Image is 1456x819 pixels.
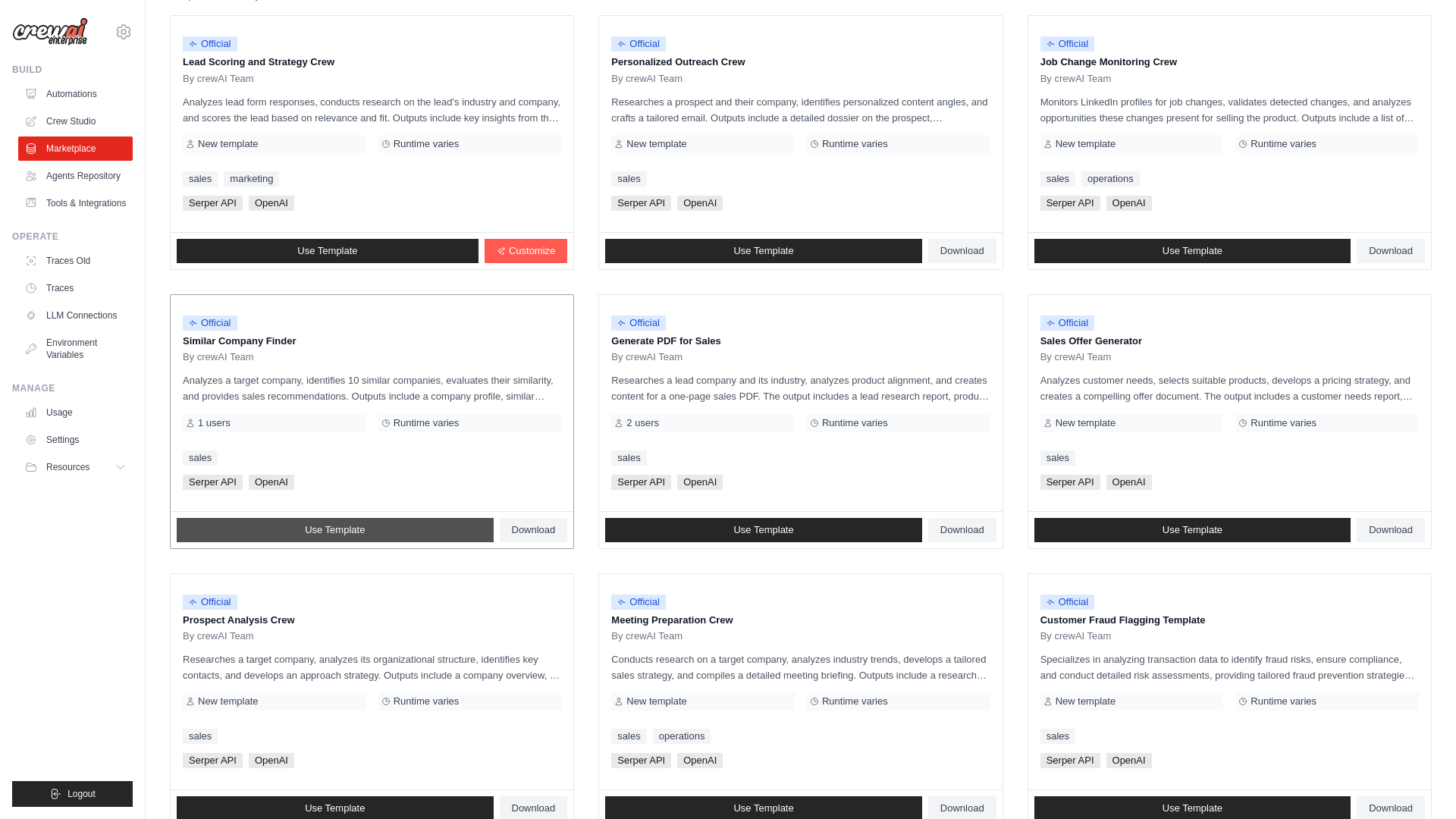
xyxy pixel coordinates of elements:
[677,196,723,211] span: OpenAI
[626,138,686,150] span: New template
[611,196,671,211] span: Serper API
[1040,595,1095,610] span: Official
[1163,245,1222,257] span: Use Template
[605,239,922,263] a: Use Template
[18,191,133,215] a: Tools & Integrations
[1040,315,1095,331] span: Official
[12,231,133,243] div: Operate
[512,802,556,814] span: Download
[611,334,990,349] p: Generate PDF for Sales
[1250,417,1316,429] span: Runtime varies
[611,651,990,683] p: Conducts research on a target company, analyzes industry trends, develops a tailored sales strate...
[611,372,990,404] p: Researches a lead company and its industry, analyzes product alignment, and creates content for a...
[183,613,561,628] p: Prospect Analysis Crew
[611,55,990,70] p: Personalized Outreach Crew
[183,450,218,466] a: sales
[611,351,682,363] span: By crewAI Team
[822,417,888,429] span: Runtime varies
[18,428,133,452] a: Settings
[940,245,984,257] span: Download
[1357,239,1425,263] a: Download
[611,475,671,490] span: Serper API
[249,475,294,490] span: OpenAI
[1163,802,1222,814] span: Use Template
[183,651,561,683] p: Researches a target company, analyzes its organizational structure, identifies key contacts, and ...
[940,802,984,814] span: Download
[1250,138,1316,150] span: Runtime varies
[183,595,237,610] span: Official
[1369,802,1413,814] span: Download
[1106,475,1152,490] span: OpenAI
[611,315,666,331] span: Official
[1040,613,1419,628] p: Customer Fraud Flagging Template
[305,524,365,536] span: Use Template
[653,729,711,744] a: operations
[1040,729,1075,744] a: sales
[1369,524,1413,536] span: Download
[1081,171,1140,187] a: operations
[1040,73,1112,85] span: By crewAI Team
[183,753,243,768] span: Serper API
[733,245,793,257] span: Use Template
[18,303,133,328] a: LLM Connections
[611,171,646,187] a: sales
[1040,36,1095,52] span: Official
[1040,55,1419,70] p: Job Change Monitoring Crew
[198,138,258,150] span: New template
[18,276,133,300] a: Traces
[500,518,568,542] a: Download
[18,249,133,273] a: Traces Old
[183,94,561,126] p: Analyzes lead form responses, conducts research on the lead's industry and company, and scores th...
[183,372,561,404] p: Analyzes a target company, identifies 10 similar companies, evaluates their similarity, and provi...
[183,55,561,70] p: Lead Scoring and Strategy Crew
[1040,334,1419,349] p: Sales Offer Generator
[611,73,682,85] span: By crewAI Team
[183,630,254,642] span: By crewAI Team
[611,753,671,768] span: Serper API
[1040,196,1100,211] span: Serper API
[611,450,646,466] a: sales
[18,82,133,106] a: Automations
[1106,753,1152,768] span: OpenAI
[183,36,237,52] span: Official
[928,518,996,542] a: Download
[394,417,460,429] span: Runtime varies
[177,518,494,542] a: Use Template
[46,461,89,473] span: Resources
[224,171,279,187] a: marketing
[1163,524,1222,536] span: Use Template
[1040,450,1075,466] a: sales
[677,753,723,768] span: OpenAI
[1056,138,1116,150] span: New template
[12,781,133,807] button: Logout
[305,802,365,814] span: Use Template
[626,417,659,429] span: 2 users
[1034,518,1351,542] a: Use Template
[394,695,460,708] span: Runtime varies
[183,475,243,490] span: Serper API
[1040,171,1075,187] a: sales
[485,239,567,263] a: Customize
[1357,518,1425,542] a: Download
[1250,695,1316,708] span: Runtime varies
[183,315,237,331] span: Official
[177,239,479,263] a: Use Template
[1040,753,1100,768] span: Serper API
[183,334,561,349] p: Similar Company Finder
[611,595,666,610] span: Official
[67,788,96,800] span: Logout
[18,136,133,161] a: Marketplace
[18,331,133,367] a: Environment Variables
[249,196,294,211] span: OpenAI
[611,630,682,642] span: By crewAI Team
[297,245,357,257] span: Use Template
[626,695,686,708] span: New template
[183,351,254,363] span: By crewAI Team
[1040,630,1112,642] span: By crewAI Team
[733,802,793,814] span: Use Template
[611,729,646,744] a: sales
[198,417,231,429] span: 1 users
[1040,651,1419,683] p: Specializes in analyzing transaction data to identify fraud risks, ensure compliance, and conduct...
[18,400,133,425] a: Usage
[1040,475,1100,490] span: Serper API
